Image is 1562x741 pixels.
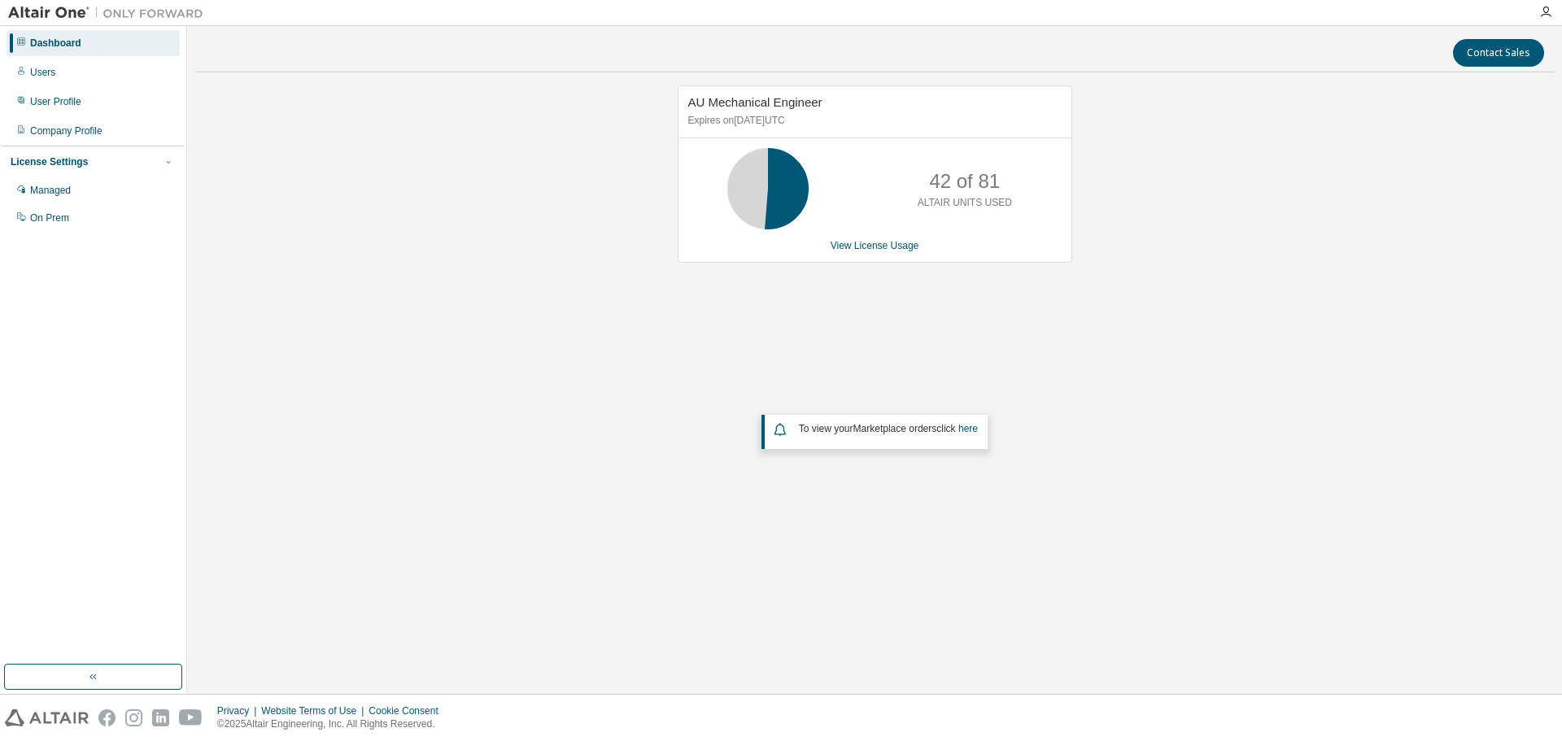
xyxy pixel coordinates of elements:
div: License Settings [11,155,88,168]
a: View License Usage [831,240,919,251]
div: On Prem [30,211,69,224]
div: Dashboard [30,37,81,50]
img: linkedin.svg [152,709,169,726]
p: © 2025 Altair Engineering, Inc. All Rights Reserved. [217,717,448,731]
img: altair_logo.svg [5,709,89,726]
button: Contact Sales [1453,39,1544,67]
span: To view your click [799,423,978,434]
div: Website Terms of Use [261,704,369,717]
img: youtube.svg [179,709,203,726]
img: Altair One [8,5,212,21]
div: Privacy [217,704,261,717]
div: Managed [30,184,71,197]
div: Company Profile [30,124,103,137]
img: facebook.svg [98,709,116,726]
p: Expires on [DATE] UTC [688,114,1058,128]
div: User Profile [30,95,81,108]
span: AU Mechanical Engineer [688,95,822,109]
a: here [958,423,978,434]
div: Users [30,66,55,79]
p: 42 of 81 [929,168,1000,195]
div: Cookie Consent [369,704,447,717]
img: instagram.svg [125,709,142,726]
em: Marketplace orders [853,423,937,434]
p: ALTAIR UNITS USED [918,196,1012,210]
